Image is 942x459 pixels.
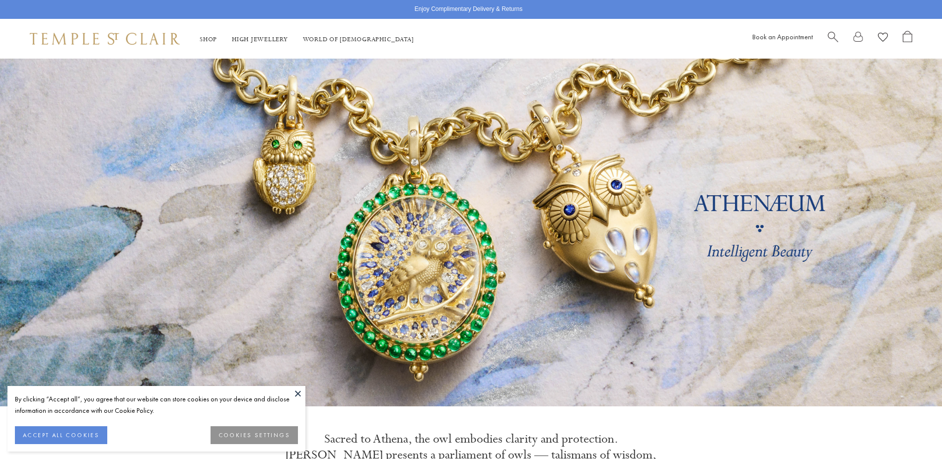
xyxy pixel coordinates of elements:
a: High JewelleryHigh Jewellery [232,36,288,44]
p: Enjoy Complimentary Delivery & Returns [415,4,522,14]
a: World of [DEMOGRAPHIC_DATA]World of [DEMOGRAPHIC_DATA] [303,36,414,44]
a: Search [828,31,838,47]
a: ShopShop [200,36,217,44]
a: Book an Appointment [752,32,813,41]
button: ACCEPT ALL COOKIES [15,426,107,444]
nav: Main navigation [200,33,414,45]
div: By clicking “Accept all”, you agree that our website can store cookies on your device and disclos... [15,393,298,416]
a: View Wishlist [878,31,888,47]
button: COOKIES SETTINGS [211,426,298,444]
a: Open Shopping Bag [903,31,912,47]
img: Temple St. Clair [30,33,180,45]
